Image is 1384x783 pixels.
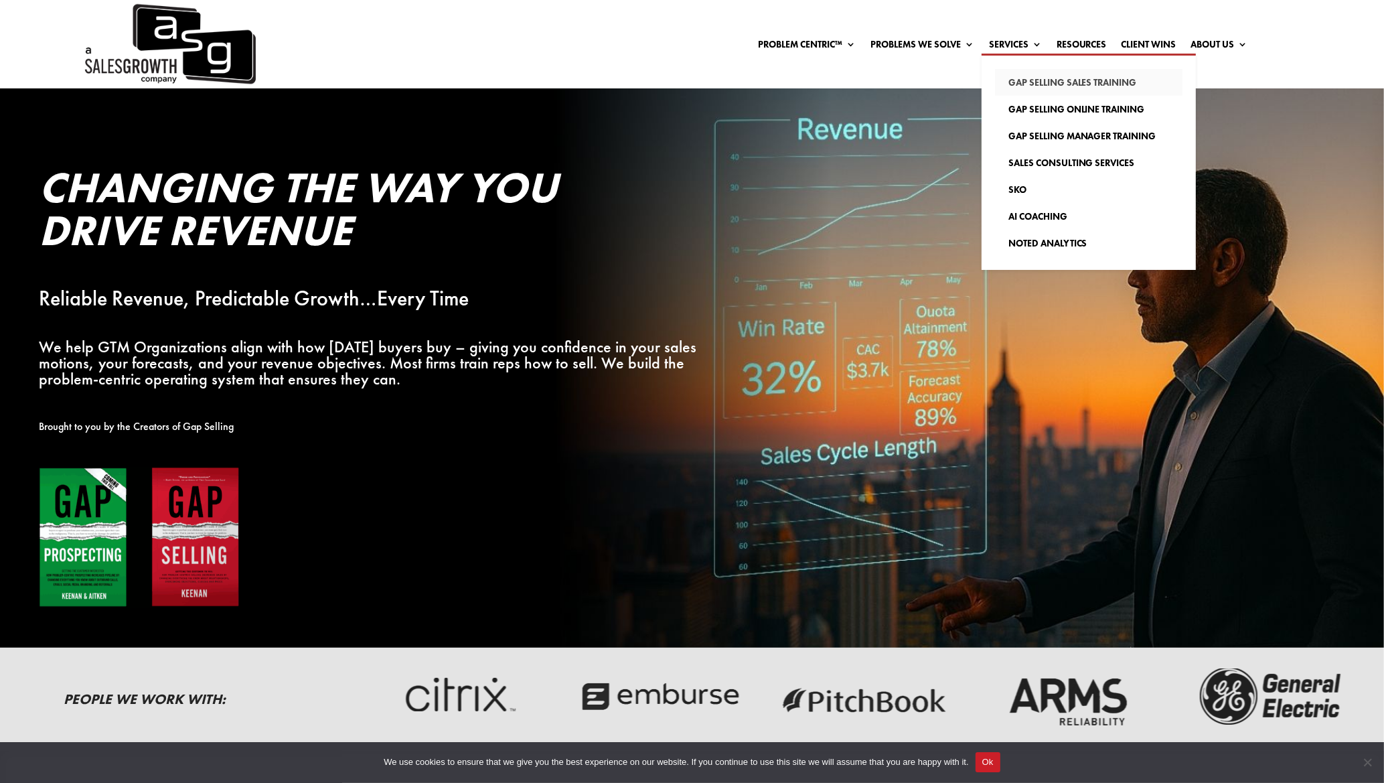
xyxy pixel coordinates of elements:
[1191,40,1248,54] a: About Us
[39,166,714,259] h2: Changing the Way You Drive Revenue
[39,419,714,435] p: Brought to you by the Creators of Gap Selling
[995,123,1182,149] a: Gap Selling Manager Training
[576,663,743,730] img: emburse-logo-dark
[384,756,968,769] span: We use cookies to ensure that we give you the best experience on our website. If you continue to ...
[989,40,1042,54] a: Services
[995,203,1182,230] a: AI Coaching
[995,149,1182,176] a: Sales Consulting Services
[1057,40,1107,54] a: Resources
[372,663,539,730] img: critix-logo-dark
[1122,40,1176,54] a: Client Wins
[39,467,240,608] img: Gap Books
[984,663,1152,730] img: arms-reliability-logo-dark
[995,69,1182,96] a: Gap Selling Sales Training
[995,176,1182,203] a: SKO
[1188,663,1356,730] img: ge-logo-dark
[758,40,856,54] a: Problem Centric™
[995,96,1182,123] a: Gap Selling Online Training
[780,663,947,730] img: pitchbook-logo-dark
[1361,756,1374,769] span: No
[976,752,1000,772] button: Ok
[39,339,714,386] p: We help GTM Organizations align with how [DATE] buyers buy – giving you confidence in your sales ...
[995,230,1182,257] a: Noted Analytics
[39,291,714,307] p: Reliable Revenue, Predictable Growth…Every Time
[870,40,974,54] a: Problems We Solve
